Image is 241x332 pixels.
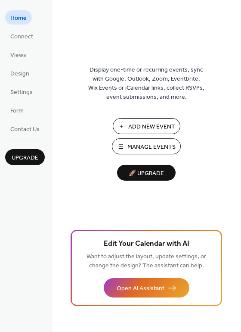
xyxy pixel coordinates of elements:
[10,32,33,41] span: Connect
[104,238,189,250] span: Edit Your Calendar with AI
[12,153,38,163] span: Upgrade
[10,88,33,97] span: Settings
[87,251,206,272] span: Want to adjust the layout, update settings, or change the design? The assistant can help.
[5,149,45,165] button: Upgrade
[88,66,204,102] span: Display one-time or recurring events, sync with Google, Outlook, Zoom, Eventbrite, Wix Events or ...
[10,14,27,23] span: Home
[112,138,181,154] button: Manage Events
[104,278,189,298] button: Open AI Assistant
[5,47,31,62] a: Views
[5,29,38,43] a: Connect
[5,103,29,117] a: Form
[5,85,38,99] a: Settings
[10,106,24,116] span: Form
[5,122,45,136] a: Contact Us
[10,51,26,60] span: Views
[117,165,176,181] button: 🚀 Upgrade
[10,125,40,134] span: Contact Us
[122,168,170,179] span: 🚀 Upgrade
[117,284,164,293] span: Open AI Assistant
[113,118,180,134] button: Add New Event
[5,10,32,25] a: Home
[5,66,34,80] a: Design
[10,69,29,78] span: Design
[128,122,175,132] span: Add New Event
[127,143,176,152] span: Manage Events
